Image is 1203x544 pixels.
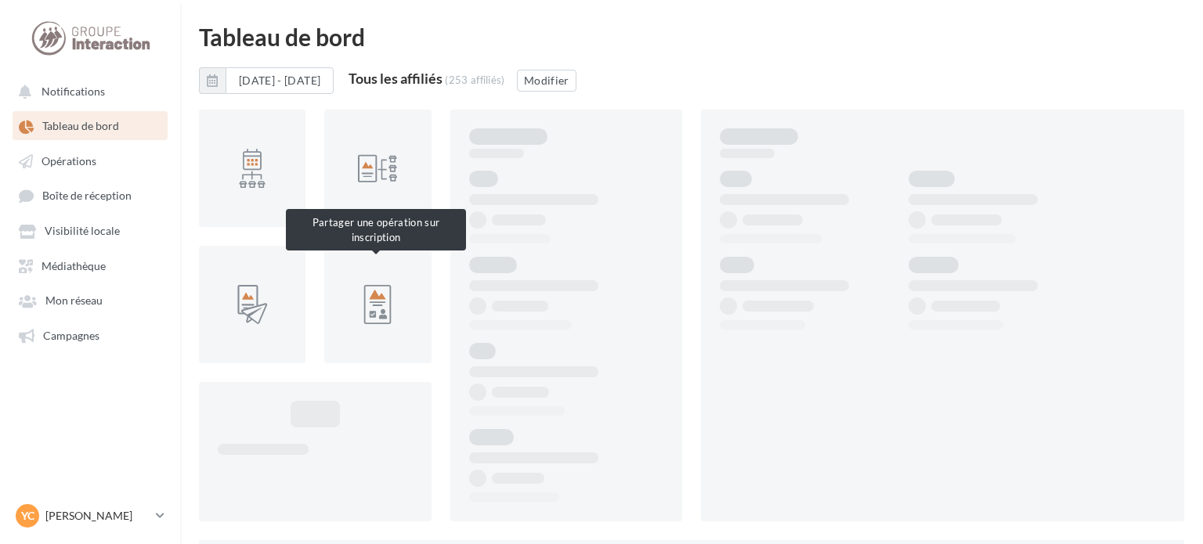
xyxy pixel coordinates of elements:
a: Campagnes [9,321,171,349]
div: (253 affiliés) [445,74,505,86]
button: [DATE] - [DATE] [199,67,334,94]
div: Tous les affiliés [349,71,443,85]
span: Opérations [42,154,96,168]
span: Notifications [42,85,105,98]
a: Opérations [9,146,171,175]
span: Boîte de réception [42,189,132,203]
a: Médiathèque [9,251,171,279]
span: Mon réseau [45,294,103,308]
a: Tableau de bord [9,111,171,139]
a: YC [PERSON_NAME] [13,501,168,531]
span: Tableau de bord [42,120,119,133]
button: Modifier [517,70,576,92]
p: [PERSON_NAME] [45,508,150,524]
div: Tableau de bord [199,25,1184,49]
span: Médiathèque [42,259,106,272]
button: [DATE] - [DATE] [226,67,334,94]
span: YC [21,508,34,524]
a: Visibilité locale [9,216,171,244]
a: Boîte de réception [9,181,171,210]
button: Notifications [9,77,164,105]
a: Mon réseau [9,286,171,314]
span: Visibilité locale [45,225,120,238]
div: Partager une opération sur inscription [286,209,466,250]
span: Campagnes [43,329,99,342]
